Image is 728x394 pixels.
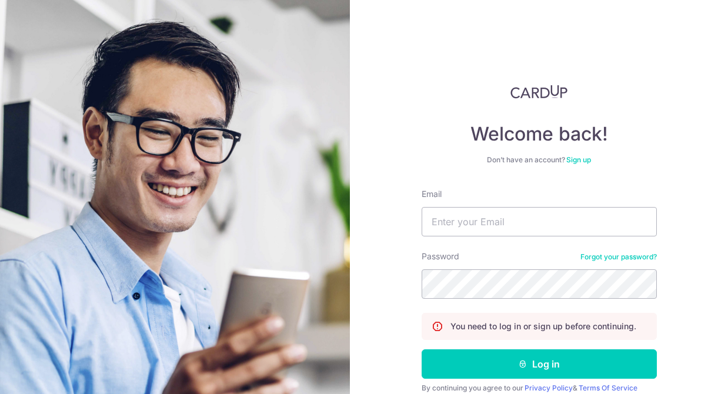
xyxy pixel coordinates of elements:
[579,383,637,392] a: Terms Of Service
[422,188,442,200] label: Email
[566,155,591,164] a: Sign up
[580,252,657,262] a: Forgot your password?
[450,320,636,332] p: You need to log in or sign up before continuing.
[422,207,657,236] input: Enter your Email
[422,349,657,379] button: Log in
[525,383,573,392] a: Privacy Policy
[510,85,568,99] img: CardUp Logo
[422,251,459,262] label: Password
[422,383,657,393] div: By continuing you agree to our &
[422,122,657,146] h4: Welcome back!
[422,155,657,165] div: Don’t have an account?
